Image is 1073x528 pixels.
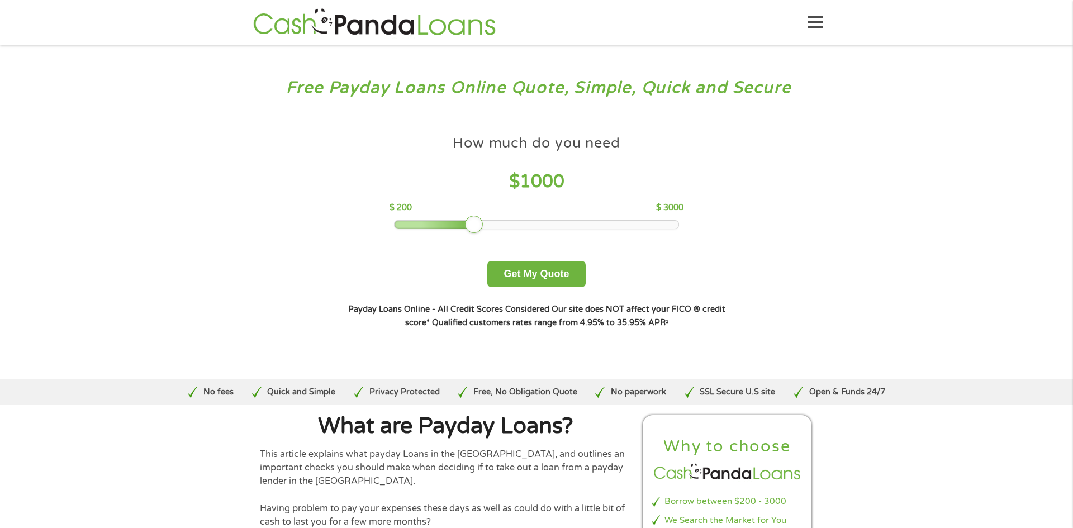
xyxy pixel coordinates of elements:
[369,386,440,398] p: Privacy Protected
[405,305,725,327] strong: Our site does NOT affect your FICO ® credit score*
[809,386,885,398] p: Open & Funds 24/7
[473,386,577,398] p: Free, No Obligation Quote
[432,318,668,327] strong: Qualified customers rates range from 4.95% to 35.95% APR¹
[652,514,803,527] li: We Search the Market for You
[32,78,1041,98] h3: Free Payday Loans Online Quote, Simple, Quick and Secure
[250,7,499,39] img: GetLoanNow Logo
[260,448,631,488] p: This article explains what payday Loans in the [GEOGRAPHIC_DATA], and outlines an important check...
[348,305,549,314] strong: Payday Loans Online - All Credit Scores Considered
[700,386,775,398] p: SSL Secure U.S site
[652,436,803,457] h2: Why to choose
[453,134,620,153] h4: How much do you need
[260,415,631,437] h1: What are Payday Loans?
[390,170,683,193] h4: $
[520,171,564,192] span: 1000
[203,386,234,398] p: No fees
[611,386,666,398] p: No paperwork
[652,495,803,508] li: Borrow between $200 - 3000
[656,202,683,214] p: $ 3000
[487,261,585,287] button: Get My Quote
[267,386,335,398] p: Quick and Simple
[390,202,412,214] p: $ 200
